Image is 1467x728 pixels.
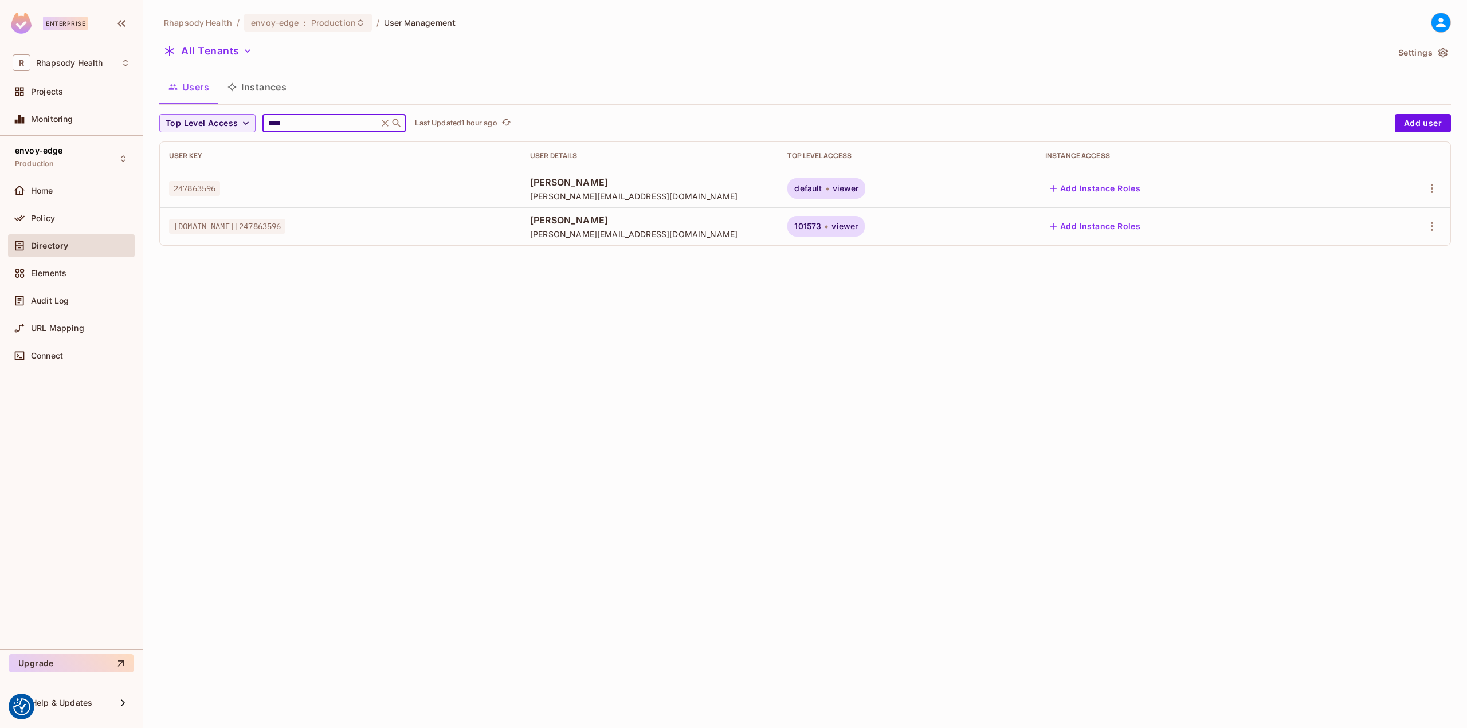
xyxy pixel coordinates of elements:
span: User Management [384,17,456,28]
button: Add user [1395,114,1451,132]
span: [PERSON_NAME] [530,176,769,188]
button: Add Instance Roles [1045,217,1145,235]
span: [PERSON_NAME][EMAIL_ADDRESS][DOMAIN_NAME] [530,229,769,239]
span: Monitoring [31,115,73,124]
span: [PERSON_NAME] [530,214,769,226]
img: SReyMgAAAABJRU5ErkJggg== [11,13,32,34]
div: User Details [530,151,769,160]
li: / [237,17,240,28]
button: All Tenants [159,42,257,60]
div: Instance Access [1045,151,1343,160]
span: the active workspace [164,17,232,28]
span: [DOMAIN_NAME]|247863596 [169,219,285,234]
span: Home [31,186,53,195]
button: Settings [1394,44,1451,62]
p: Last Updated 1 hour ago [415,119,497,128]
span: Production [15,159,54,168]
span: URL Mapping [31,324,84,333]
span: envoy-edge [15,146,63,155]
span: Projects [31,87,63,96]
span: Production [311,17,356,28]
button: refresh [500,116,513,130]
span: Connect [31,351,63,360]
div: User Key [169,151,512,160]
span: 247863596 [169,181,220,196]
span: [PERSON_NAME][EMAIL_ADDRESS][DOMAIN_NAME] [530,191,769,202]
span: viewer [833,184,859,193]
span: 101573 [794,222,821,231]
span: Workspace: Rhapsody Health [36,58,103,68]
span: Directory [31,241,68,250]
span: envoy-edge [251,17,299,28]
img: Revisit consent button [13,698,30,715]
li: / [376,17,379,28]
keeper-lock: Open Keeper Popup [364,116,378,130]
button: Upgrade [9,654,134,672]
span: Audit Log [31,296,69,305]
span: Click to refresh data [497,116,513,130]
span: Top Level Access [166,116,238,131]
span: R [13,54,30,71]
button: Consent Preferences [13,698,30,715]
span: Help & Updates [31,698,92,707]
button: Add Instance Roles [1045,179,1145,198]
button: Top Level Access [159,114,256,132]
span: Policy [31,214,55,223]
span: default [794,184,822,193]
span: : [303,18,307,27]
div: Top Level Access [787,151,1026,160]
span: Elements [31,269,66,278]
span: refresh [501,117,511,129]
button: Users [159,73,218,101]
span: viewer [831,222,858,231]
div: Enterprise [43,17,88,30]
button: Instances [218,73,296,101]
